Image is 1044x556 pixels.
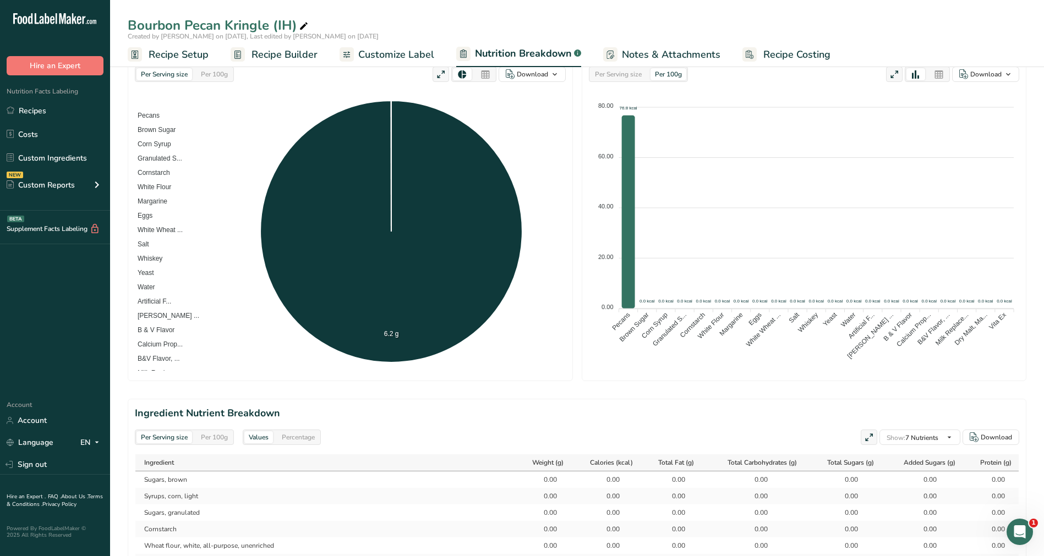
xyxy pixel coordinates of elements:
[640,311,669,340] tspan: Corn Syrup
[149,47,209,62] span: Recipe Setup
[128,15,310,35] div: Bourbon Pecan Kringle (IH)
[590,458,633,467] span: Calories (kcal)
[277,431,319,443] div: Percentage
[129,298,171,305] span: Artificial F...
[970,69,1002,79] div: Download
[1029,519,1038,527] span: 1
[129,312,199,320] span: [PERSON_NAME] ...
[129,197,167,205] span: Margarine
[136,431,192,443] div: Per Serving size
[7,433,53,452] a: Language
[934,311,970,347] tspan: Milk Replace...
[909,524,937,534] div: 0.00
[129,326,174,334] span: B & V Flavor
[909,475,937,485] div: 0.00
[895,311,932,348] tspan: Calcium Prop...
[591,68,646,80] div: Per Serving size
[830,508,858,518] div: 0.00
[598,102,614,109] tspan: 80.00
[128,42,209,67] a: Recipe Setup
[763,47,830,62] span: Recipe Costing
[244,431,273,443] div: Values
[42,500,76,508] a: Privacy Policy
[742,42,830,67] a: Recipe Costing
[839,311,857,328] tspan: Water
[129,212,152,219] span: Eggs
[987,311,1008,331] tspan: Vita Ex
[909,541,937,551] div: 0.00
[658,541,685,551] div: 0.00
[231,42,318,67] a: Recipe Builder
[718,311,744,337] tspan: Margarine
[740,541,768,551] div: 0.00
[904,458,955,467] span: Added Sugars (g)
[658,508,685,518] div: 0.00
[745,311,782,348] tspan: White Wheat ...
[129,226,183,234] span: White Wheat ...
[61,493,88,500] a: About Us .
[679,311,707,339] tspan: Cornstarch
[602,304,613,310] tspan: 0.00
[592,491,620,501] div: 0.00
[135,504,516,521] td: Sugars, granulated
[846,311,876,340] tspan: Artificial F...
[196,431,232,443] div: Per 100g
[529,541,557,551] div: 0.00
[788,311,801,324] tspan: Salt
[977,524,1005,534] div: 0.00
[592,541,620,551] div: 0.00
[740,508,768,518] div: 0.00
[129,126,176,134] span: Brown Sugar
[129,169,170,177] span: Cornstarch
[879,430,960,445] button: Show:7 Nutrients
[129,112,160,119] span: Pecans
[658,491,685,501] div: 0.00
[129,240,149,248] span: Salt
[658,458,694,467] span: Total Fat (g)
[830,541,858,551] div: 0.00
[7,493,46,500] a: Hire an Expert .
[887,433,938,442] span: 7 Nutrients
[358,47,434,62] span: Customize Label
[603,42,720,67] a: Notes & Attachments
[129,369,181,377] span: Milk Replace...
[499,67,566,82] button: Download
[7,216,24,222] div: BETA
[196,68,232,80] div: Per 100g
[129,340,183,348] span: Calcium Prop...
[592,508,620,518] div: 0.00
[135,537,516,554] td: Wheat flour, white, all-purpose, unenriched
[592,524,620,534] div: 0.00
[658,475,685,485] div: 0.00
[977,508,1005,518] div: 0.00
[728,458,797,467] span: Total Carbohydrates (g)
[135,488,516,504] td: Syrups, corn, light
[822,311,839,328] tspan: Yeast
[7,179,75,191] div: Custom Reports
[7,493,103,508] a: Terms & Conditions .
[953,311,989,346] tspan: Dry Malt, Ma...
[529,475,557,485] div: 0.00
[7,172,23,178] div: NEW
[651,311,688,348] tspan: Granulated S...
[622,47,720,62] span: Notes & Attachments
[610,311,631,332] tspan: Pecans
[48,493,61,500] a: FAQ .
[129,255,162,262] span: Whiskey
[80,436,103,449] div: EN
[952,67,1019,82] button: Download
[129,355,180,362] span: B&V Flavor, ...
[456,41,581,68] a: Nutrition Breakdown
[977,491,1005,501] div: 0.00
[740,475,768,485] div: 0.00
[909,491,937,501] div: 0.00
[651,68,686,80] div: Per 100g
[129,269,154,277] span: Yeast
[740,524,768,534] div: 0.00
[135,521,516,537] td: Cornstarch
[517,69,548,79] div: Download
[7,56,103,75] button: Hire an Expert
[135,406,1019,421] h2: Ingredient Nutrient Breakdown
[340,42,434,67] a: Customize Label
[618,311,651,343] tspan: Brown Sugar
